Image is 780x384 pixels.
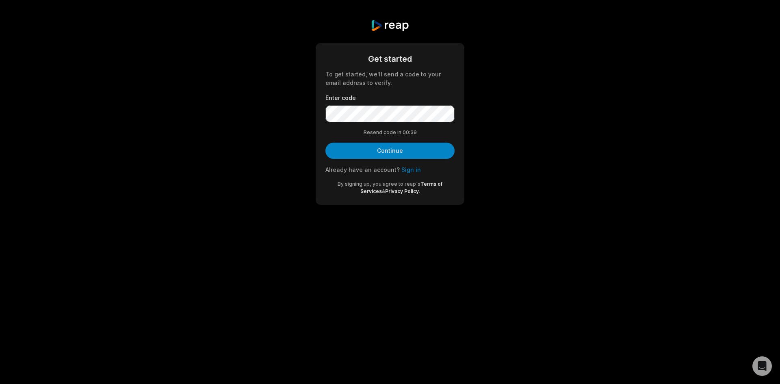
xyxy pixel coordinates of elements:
[370,20,409,32] img: reap
[325,70,455,87] div: To get started, we'll send a code to your email address to verify.
[752,356,772,376] div: Open Intercom Messenger
[325,143,455,159] button: Continue
[401,166,421,173] a: Sign in
[419,188,420,194] span: .
[325,129,455,136] div: Resend code in 00:
[325,166,400,173] span: Already have an account?
[410,129,417,136] span: 39
[360,181,443,194] a: Terms of Services
[325,53,455,65] div: Get started
[382,188,385,194] span: &
[338,181,420,187] span: By signing up, you agree to reap's
[385,188,419,194] a: Privacy Policy
[325,93,455,102] label: Enter code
